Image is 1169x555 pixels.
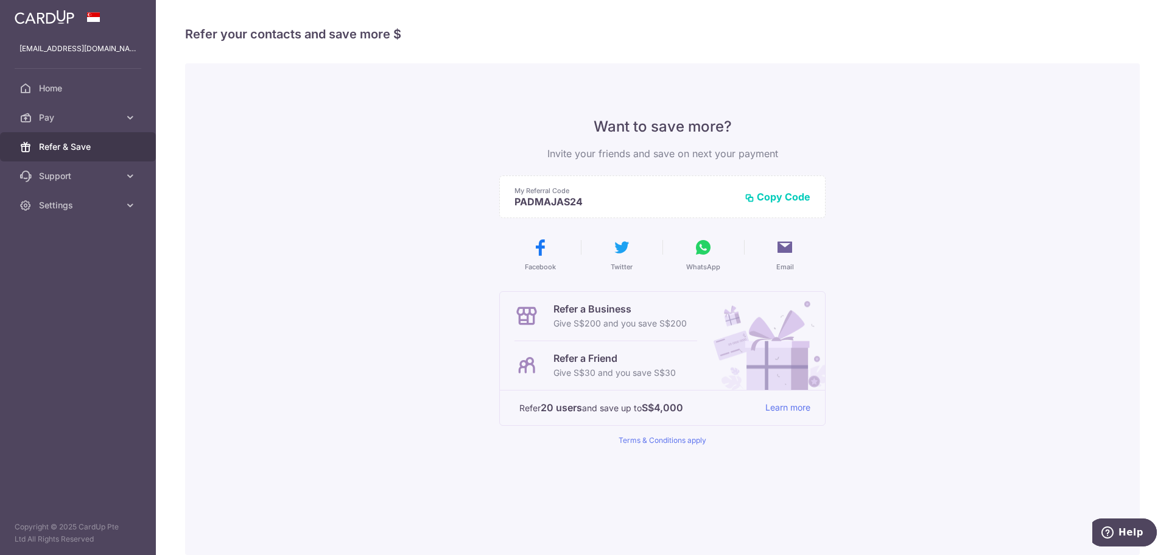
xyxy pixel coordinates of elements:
button: Twitter [586,238,658,272]
strong: S$4,000 [642,400,683,415]
span: Help [26,9,51,19]
strong: 20 users [541,400,582,415]
button: Copy Code [745,191,810,203]
button: Email [749,238,821,272]
p: [EMAIL_ADDRESS][DOMAIN_NAME] [19,43,136,55]
p: Refer and save up to [519,400,756,415]
span: WhatsApp [686,262,720,272]
a: Learn more [765,400,810,415]
span: Home [39,82,119,94]
span: Support [39,170,119,182]
span: Settings [39,199,119,211]
span: Twitter [611,262,633,272]
img: Refer [702,292,825,390]
p: Want to save more? [499,117,826,136]
p: Give S$200 and you save S$200 [553,316,687,331]
p: PADMAJAS24 [514,196,735,208]
iframe: Opens a widget where you can find more information [1092,518,1157,549]
p: Refer a Friend [553,351,676,366]
h4: Refer your contacts and save more $ [185,24,1140,44]
img: CardUp [15,10,74,24]
span: Pay [39,111,119,124]
p: Give S$30 and you save S$30 [553,366,676,380]
span: Refer & Save [39,141,119,153]
button: WhatsApp [667,238,739,272]
button: Facebook [504,238,576,272]
p: My Referral Code [514,186,735,196]
p: Refer a Business [553,302,687,316]
a: Terms & Conditions apply [619,436,706,445]
span: Email [776,262,794,272]
p: Invite your friends and save on next your payment [499,146,826,161]
span: Facebook [525,262,556,272]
